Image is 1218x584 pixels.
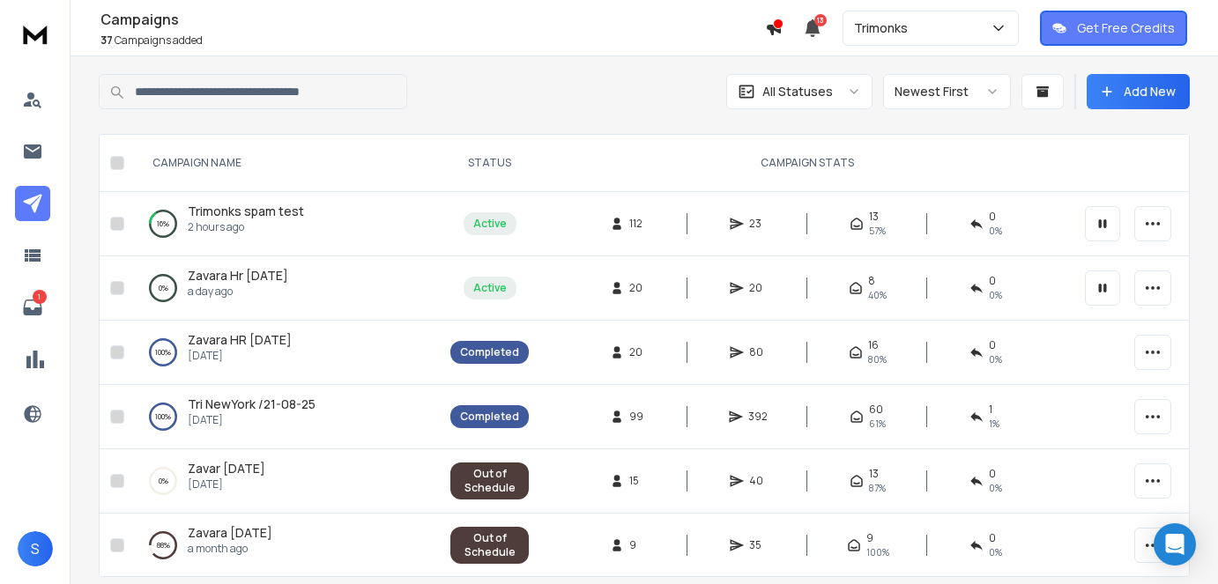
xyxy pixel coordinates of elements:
[188,413,316,427] p: [DATE]
[866,545,889,559] span: 100 %
[188,460,265,477] a: Zavar [DATE]
[18,18,53,50] img: logo
[188,331,292,348] span: Zavara HR [DATE]
[749,281,767,295] span: 20
[157,215,169,233] p: 16 %
[1040,11,1187,46] button: Get Free Credits
[188,285,288,299] p: a day ago
[989,481,1002,495] span: 0 %
[869,210,879,224] span: 13
[989,467,996,481] span: 0
[749,217,767,231] span: 23
[18,531,53,566] button: S
[629,474,647,488] span: 15
[157,536,170,554] p: 88 %
[762,83,833,100] p: All Statuses
[131,256,440,321] td: 0%Zavara Hr [DATE]a day ago
[989,210,996,224] span: 0
[131,514,440,578] td: 88%Zavara [DATE]a month ago
[188,349,292,363] p: [DATE]
[989,338,996,352] span: 0
[869,403,883,417] span: 60
[440,135,539,192] th: STATUS
[869,467,879,481] span: 13
[883,74,1011,109] button: Newest First
[989,274,996,288] span: 0
[749,345,767,359] span: 80
[188,395,316,413] a: Tri NewYork /21-08-25
[869,417,886,431] span: 61 %
[155,344,171,361] p: 100 %
[473,281,507,295] div: Active
[131,192,440,256] td: 16%Trimonks spam test2 hours ago
[539,135,1074,192] th: CAMPAIGN STATS
[188,220,304,234] p: 2 hours ago
[989,288,1002,302] span: 0 %
[188,477,265,492] p: [DATE]
[1087,74,1190,109] button: Add New
[159,279,168,297] p: 0 %
[629,345,647,359] span: 20
[814,14,827,26] span: 13
[989,403,992,417] span: 1
[188,267,288,284] span: Zavara Hr [DATE]
[989,545,1002,559] span: 0 %
[188,203,304,219] span: Trimonks spam test
[460,345,519,359] div: Completed
[629,217,647,231] span: 112
[989,352,1002,366] span: 0 %
[866,531,873,545] span: 9
[188,203,304,220] a: Trimonks spam test
[460,531,519,559] div: Out of Schedule
[460,410,519,424] div: Completed
[473,217,507,231] div: Active
[131,385,440,449] td: 100%Tri NewYork /21-08-25[DATE]
[868,288,887,302] span: 40 %
[460,467,519,495] div: Out of Schedule
[869,481,886,495] span: 87 %
[989,531,996,545] span: 0
[100,33,113,48] span: 37
[33,290,47,304] p: 1
[629,410,647,424] span: 99
[131,449,440,514] td: 0%Zavar [DATE][DATE]
[131,321,440,385] td: 100%Zavara HR [DATE][DATE]
[748,410,768,424] span: 392
[188,460,265,477] span: Zavar [DATE]
[100,9,765,30] h1: Campaigns
[989,417,999,431] span: 1 %
[15,290,50,325] a: 1
[188,542,272,556] p: a month ago
[155,408,171,425] p: 100 %
[629,281,647,295] span: 20
[989,224,1002,238] span: 0 %
[868,274,875,288] span: 8
[868,352,887,366] span: 80 %
[188,267,288,285] a: Zavara Hr [DATE]
[100,33,765,48] p: Campaigns added
[749,474,767,488] span: 40
[159,472,168,490] p: 0 %
[188,524,272,542] a: Zavara [DATE]
[749,538,767,552] span: 35
[854,19,915,37] p: Trimonks
[1077,19,1175,37] p: Get Free Credits
[869,224,886,238] span: 57 %
[188,524,272,541] span: Zavara [DATE]
[629,538,647,552] span: 9
[1154,523,1196,566] div: Open Intercom Messenger
[131,135,440,192] th: CAMPAIGN NAME
[868,338,879,352] span: 16
[188,331,292,349] a: Zavara HR [DATE]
